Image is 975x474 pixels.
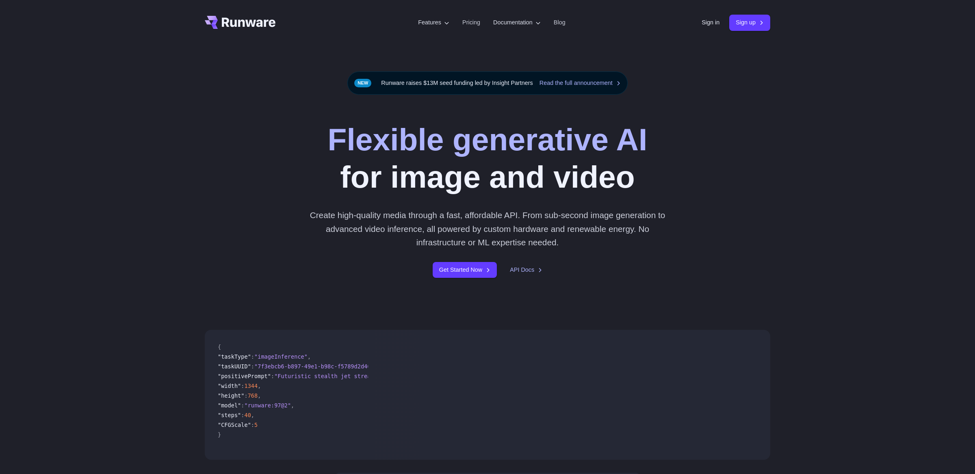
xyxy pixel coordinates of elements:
[218,392,244,399] span: "height"
[539,78,621,88] a: Read the full announcement
[244,402,291,409] span: "runware:97@2"
[218,373,271,379] span: "positivePrompt"
[241,412,244,418] span: :
[218,412,241,418] span: "steps"
[254,363,381,370] span: "7f3ebcb6-b897-49e1-b98c-f5789d2d40d7"
[433,262,497,278] a: Get Started Now
[248,392,258,399] span: 768
[291,402,294,409] span: ,
[251,412,254,418] span: ,
[493,18,541,27] label: Documentation
[244,383,258,389] span: 1344
[218,402,241,409] span: "model"
[244,392,247,399] span: :
[218,422,251,428] span: "CFGScale"
[274,373,577,379] span: "Futuristic stealth jet streaking through a neon-lit cityscape with glowing purple exhaust"
[271,373,274,379] span: :
[241,383,244,389] span: :
[218,383,241,389] span: "width"
[258,383,261,389] span: ,
[218,353,251,360] span: "taskType"
[254,353,308,360] span: "imageInference"
[251,353,254,360] span: :
[241,402,244,409] span: :
[328,122,648,157] strong: Flexible generative AI
[307,208,669,249] p: Create high-quality media through a fast, affordable API. From sub-second image generation to adv...
[308,353,311,360] span: ,
[254,422,258,428] span: 5
[251,422,254,428] span: :
[205,16,275,29] a: Go to /
[347,71,628,95] div: Runware raises $13M seed funding led by Insight Partners
[510,265,542,275] a: API Docs
[554,18,565,27] a: Blog
[702,18,719,27] a: Sign in
[244,412,251,418] span: 40
[462,18,480,27] a: Pricing
[418,18,449,27] label: Features
[218,363,251,370] span: "taskUUID"
[729,15,770,30] a: Sign up
[251,363,254,370] span: :
[258,392,261,399] span: ,
[218,431,221,438] span: }
[328,121,648,195] h1: for image and video
[218,344,221,350] span: {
